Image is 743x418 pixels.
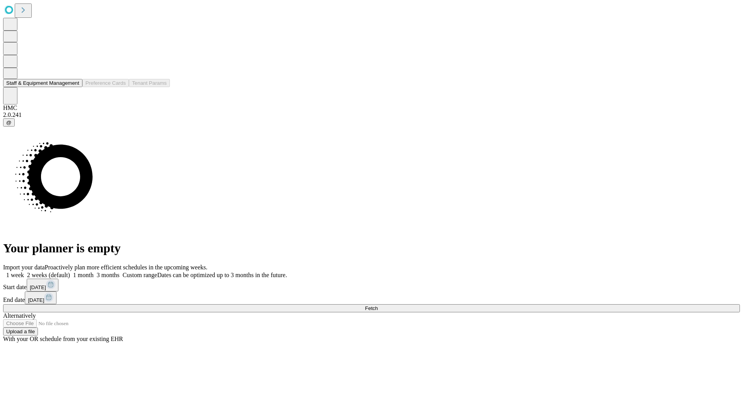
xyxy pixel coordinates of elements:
button: [DATE] [27,279,58,291]
span: Import your data [3,264,45,271]
button: Staff & Equipment Management [3,79,82,87]
span: [DATE] [30,284,46,290]
span: Dates can be optimized up to 3 months in the future. [157,272,287,278]
h1: Your planner is empty [3,241,740,255]
span: Fetch [365,305,378,311]
span: 1 week [6,272,24,278]
span: @ [6,120,12,125]
span: 2 weeks (default) [27,272,70,278]
button: @ [3,118,15,127]
button: Preference Cards [82,79,129,87]
button: Tenant Params [129,79,170,87]
div: Start date [3,279,740,291]
span: With your OR schedule from your existing EHR [3,336,123,342]
button: Fetch [3,304,740,312]
span: 1 month [73,272,94,278]
span: 3 months [97,272,120,278]
div: 2.0.241 [3,111,740,118]
span: [DATE] [28,297,44,303]
div: End date [3,291,740,304]
button: Upload a file [3,327,38,336]
span: Custom range [123,272,157,278]
button: [DATE] [25,291,56,304]
div: HMC [3,104,740,111]
span: Alternatively [3,312,36,319]
span: Proactively plan more efficient schedules in the upcoming weeks. [45,264,207,271]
